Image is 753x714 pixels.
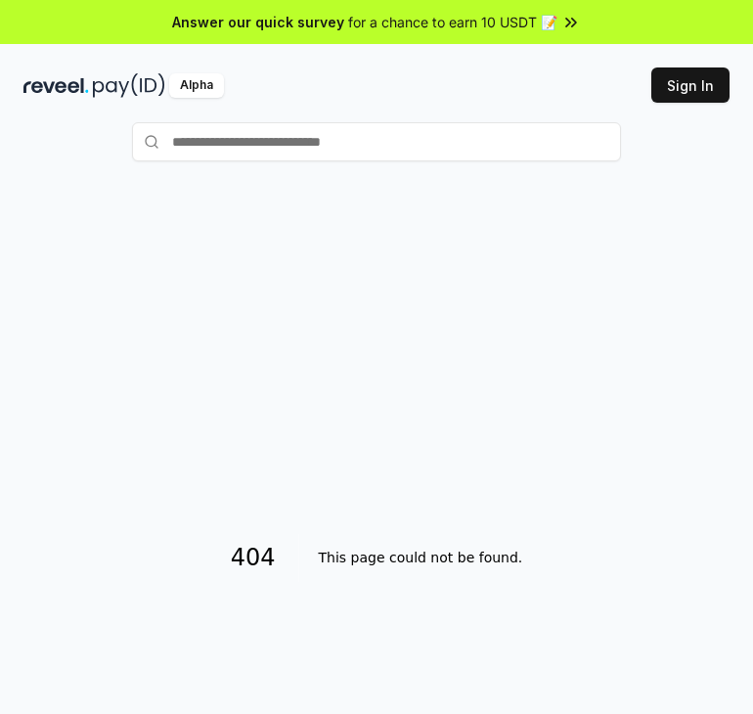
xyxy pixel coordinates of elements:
h1: 404 [231,534,299,582]
span: Answer our quick survey [172,12,344,32]
img: reveel_dark [23,73,89,98]
span: for a chance to earn 10 USDT 📝 [348,12,557,32]
h2: This page could not be found. [319,534,523,582]
div: Alpha [169,73,224,98]
button: Sign In [651,67,730,103]
img: pay_id [93,73,165,98]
